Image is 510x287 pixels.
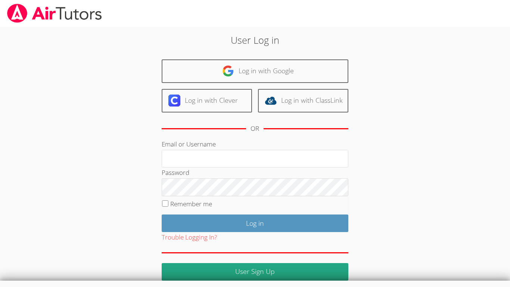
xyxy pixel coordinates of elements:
[162,89,252,112] a: Log in with Clever
[168,95,180,107] img: clever-logo-6eab21bc6e7a338710f1a6ff85c0baf02591cd810cc4098c63d3a4b26e2feb20.svg
[170,200,212,208] label: Remember me
[117,33,393,47] h2: User Log in
[265,95,277,107] img: classlink-logo-d6bb404cc1216ec64c9a2012d9dc4662098be43eaf13dc465df04b49fa7ab582.svg
[162,215,348,232] input: Log in
[258,89,348,112] a: Log in with ClassLink
[162,140,216,148] label: Email or Username
[251,123,259,134] div: OR
[162,232,217,243] button: Trouble Logging In?
[162,168,189,177] label: Password
[162,59,348,83] a: Log in with Google
[162,263,348,281] a: User Sign Up
[222,65,234,77] img: google-logo-50288ca7cdecda66e5e0955fdab243c47b7ad437acaf1139b6f446037453330a.svg
[6,4,103,23] img: airtutors_banner-c4298cdbf04f3fff15de1276eac7730deb9818008684d7c2e4769d2f7ddbe033.png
